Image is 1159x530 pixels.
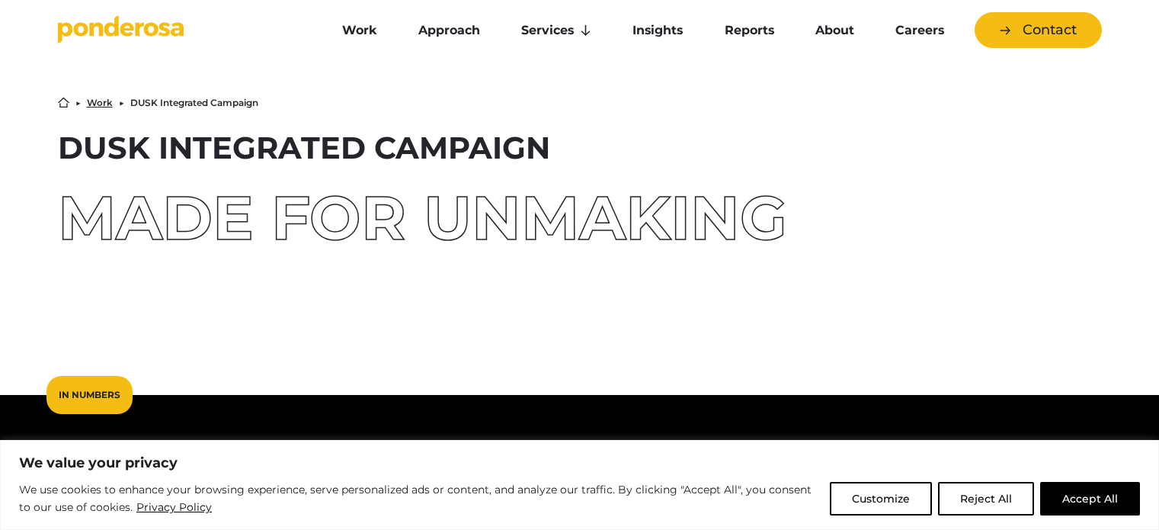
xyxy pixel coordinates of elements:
a: Privacy Policy [136,498,213,516]
li: ▶︎ [119,98,124,108]
li: DUSK Integrated Campaign [130,98,258,108]
a: Reports [707,14,792,47]
a: Contact [975,12,1102,48]
a: Careers [878,14,962,47]
a: Services [504,14,609,47]
button: Reject All [938,482,1034,516]
div: In Numbers [46,376,133,414]
a: Home [58,97,69,108]
h1: DUSK Integrated Campaign [58,133,1102,163]
a: Work [87,98,113,108]
a: Approach [401,14,498,47]
a: Go to homepage [58,15,302,46]
a: About [798,14,872,47]
button: Customize [830,482,932,516]
a: Work [325,14,395,47]
button: Accept All [1040,482,1140,516]
a: Insights [615,14,700,47]
li: ▶︎ [75,98,81,108]
p: We use cookies to enhance your browsing experience, serve personalized ads or content, and analyz... [19,481,818,517]
p: We value your privacy [19,454,1140,472]
div: Made for unmaking [58,188,1102,249]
